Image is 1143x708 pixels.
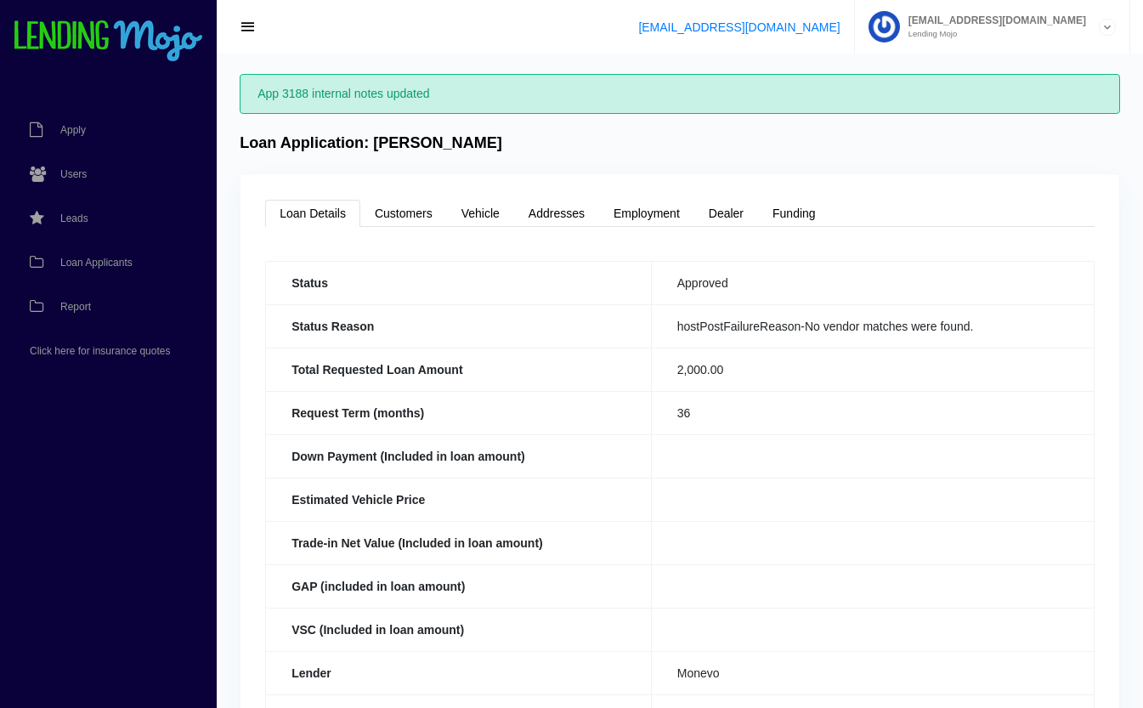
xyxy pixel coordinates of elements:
th: Trade-in Net Value (Included in loan amount) [266,521,652,564]
span: [EMAIL_ADDRESS][DOMAIN_NAME] [900,15,1086,25]
th: GAP (included in loan amount) [266,564,652,608]
span: Apply [60,125,86,135]
small: Lending Mojo [900,30,1086,38]
th: Estimated Vehicle Price [266,478,652,521]
a: Funding [758,200,830,227]
span: Users [60,169,87,179]
span: Click here for insurance quotes [30,346,170,356]
div: App 3188 internal notes updated [240,74,1120,114]
th: Total Requested Loan Amount [266,348,652,391]
a: Loan Details [265,200,360,227]
td: 36 [651,391,1094,434]
a: Dealer [694,200,758,227]
img: Profile image [869,11,900,42]
th: Request Term (months) [266,391,652,434]
a: [EMAIL_ADDRESS][DOMAIN_NAME] [638,20,840,34]
span: Loan Applicants [60,258,133,268]
th: Status [266,261,652,304]
th: Status Reason [266,304,652,348]
a: Vehicle [447,200,514,227]
img: logo-small.png [13,20,204,63]
a: Employment [599,200,694,227]
th: Down Payment (Included in loan amount) [266,434,652,478]
td: 2,000.00 [651,348,1094,391]
th: VSC (Included in loan amount) [266,608,652,651]
th: Lender [266,651,652,694]
td: Monevo [651,651,1094,694]
td: hostPostFailureReason-No vendor matches were found. [651,304,1094,348]
span: Report [60,302,91,312]
a: Customers [360,200,447,227]
td: Approved [651,261,1094,304]
a: Addresses [514,200,599,227]
span: Leads [60,213,88,224]
h4: Loan Application: [PERSON_NAME] [240,134,502,153]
